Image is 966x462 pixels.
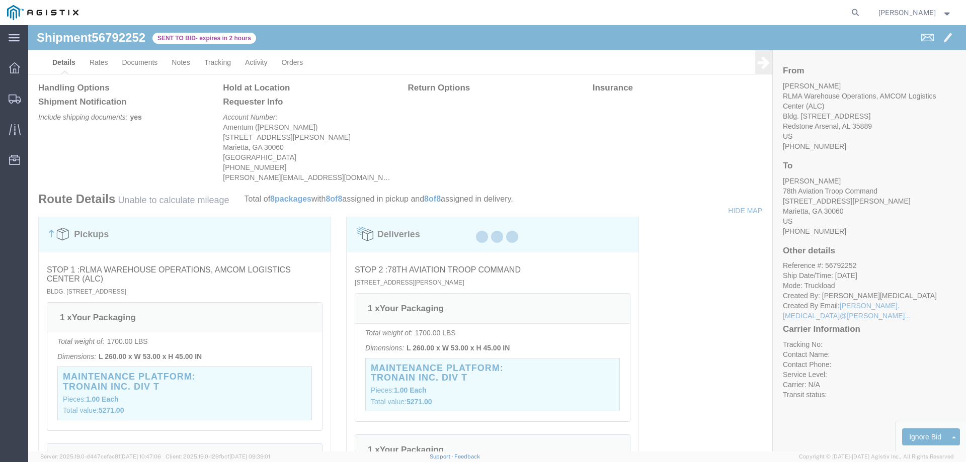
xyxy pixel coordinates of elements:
button: [PERSON_NAME] [878,7,952,19]
span: Server: 2025.19.0-d447cefac8f [40,453,161,459]
span: [DATE] 09:39:01 [229,453,270,459]
a: Support [430,453,455,459]
span: Copyright © [DATE]-[DATE] Agistix Inc., All Rights Reserved [799,452,954,461]
span: Cierra Brown [878,7,936,18]
span: [DATE] 10:47:06 [120,453,161,459]
span: Client: 2025.19.0-129fbcf [166,453,270,459]
a: Feedback [454,453,480,459]
img: logo [7,5,78,20]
